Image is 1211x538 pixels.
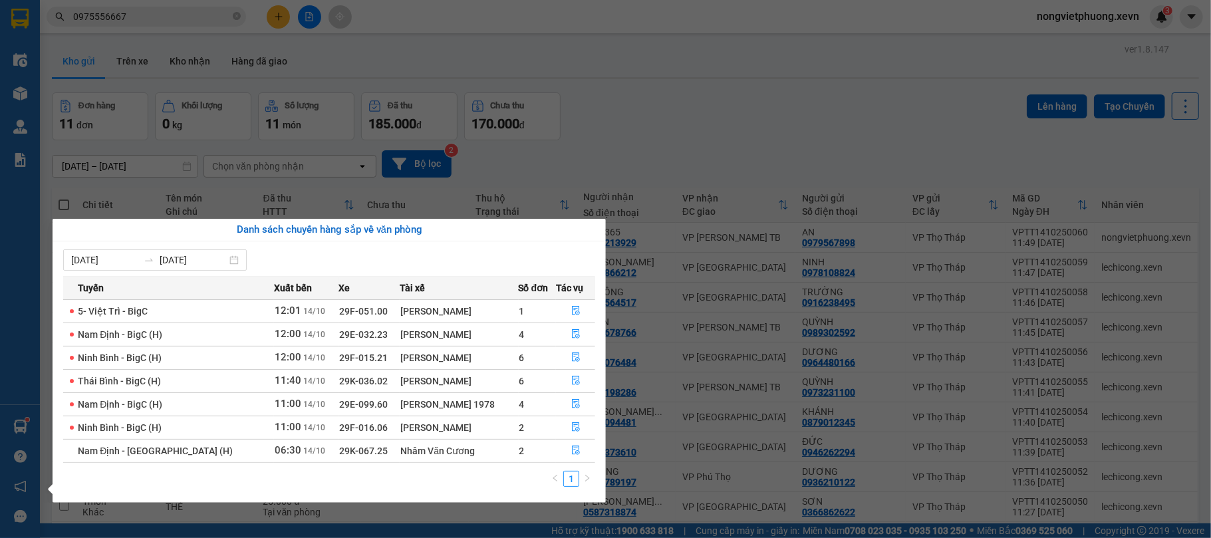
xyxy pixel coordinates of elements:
[63,222,595,238] div: Danh sách chuyến hàng sắp về văn phòng
[557,417,595,438] button: file-done
[547,471,563,487] li: Previous Page
[339,329,388,340] span: 29E-032.23
[557,370,595,392] button: file-done
[583,474,591,482] span: right
[579,471,595,487] button: right
[78,306,148,317] span: 5- Việt Trì - BigC
[579,471,595,487] li: Next Page
[519,306,525,317] span: 1
[78,399,162,410] span: Nam Định - BigC (H)
[275,328,301,340] span: 12:00
[78,329,162,340] span: Nam Định - BigC (H)
[400,444,517,458] div: Nhâm Văn Cương
[571,352,581,363] span: file-done
[275,374,301,386] span: 11:40
[144,255,154,265] span: swap-right
[557,324,595,345] button: file-done
[275,421,301,433] span: 11:00
[274,281,312,295] span: Xuất bến
[400,304,517,319] div: [PERSON_NAME]
[519,422,525,433] span: 2
[303,446,325,456] span: 14/10
[78,446,233,456] span: Nam Định - [GEOGRAPHIC_DATA] (H)
[400,281,425,295] span: Tài xế
[519,352,525,363] span: 6
[303,353,325,362] span: 14/10
[78,422,162,433] span: Ninh Bình - BigC (H)
[571,306,581,317] span: file-done
[551,474,559,482] span: left
[338,281,350,295] span: Xe
[519,376,525,386] span: 6
[519,399,525,410] span: 4
[519,281,549,295] span: Số đơn
[78,376,161,386] span: Thái Bình - BigC (H)
[17,17,83,83] img: logo.jpg
[400,350,517,365] div: [PERSON_NAME]
[519,329,525,340] span: 4
[339,422,388,433] span: 29F-016.06
[339,352,388,363] span: 29F-015.21
[303,307,325,316] span: 14/10
[563,471,579,487] li: 1
[303,376,325,386] span: 14/10
[275,305,301,317] span: 12:01
[400,420,517,435] div: [PERSON_NAME]
[400,327,517,342] div: [PERSON_NAME]
[71,253,138,267] input: Từ ngày
[144,255,154,265] span: to
[557,347,595,368] button: file-done
[564,471,579,486] a: 1
[339,446,388,456] span: 29K-067.25
[303,423,325,432] span: 14/10
[571,422,581,433] span: file-done
[519,446,525,456] span: 2
[547,471,563,487] button: left
[339,376,388,386] span: 29K-036.02
[124,49,556,66] li: Hotline: 19001155
[275,398,301,410] span: 11:00
[17,96,167,118] b: GỬI : VP Thọ Tháp
[557,301,595,322] button: file-done
[78,281,104,295] span: Tuyến
[275,444,301,456] span: 06:30
[303,400,325,409] span: 14/10
[78,352,162,363] span: Ninh Bình - BigC (H)
[275,351,301,363] span: 12:00
[571,329,581,340] span: file-done
[303,330,325,339] span: 14/10
[124,33,556,49] li: Số 10 ngõ 15 Ngọc Hồi, Q.[PERSON_NAME], [GEOGRAPHIC_DATA]
[400,397,517,412] div: [PERSON_NAME] 1978
[400,374,517,388] div: [PERSON_NAME]
[571,399,581,410] span: file-done
[571,446,581,456] span: file-done
[339,399,388,410] span: 29E-099.60
[160,253,227,267] input: Đến ngày
[339,306,388,317] span: 29F-051.00
[556,281,583,295] span: Tác vụ
[557,440,595,462] button: file-done
[557,394,595,415] button: file-done
[571,376,581,386] span: file-done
